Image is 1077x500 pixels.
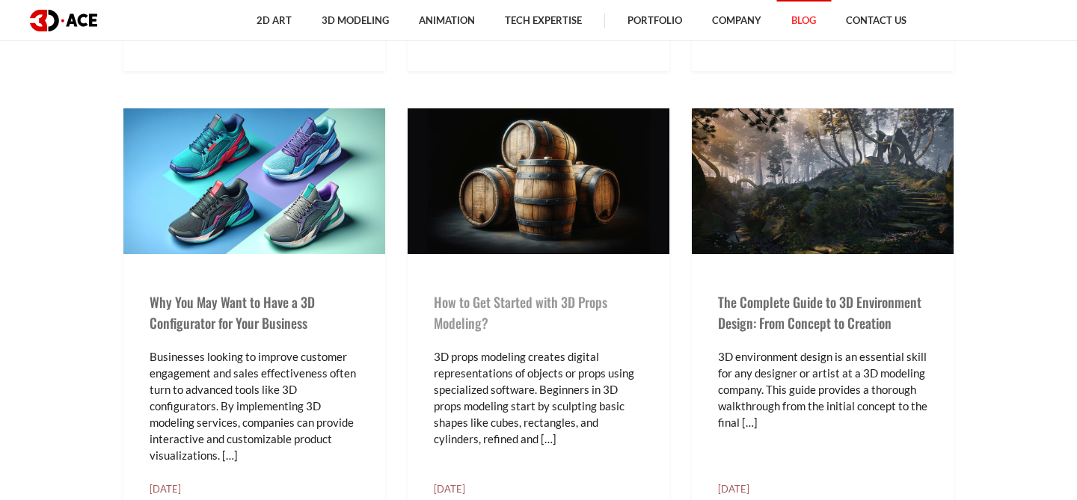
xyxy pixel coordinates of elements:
a: Why You May Want to Have a 3D Configurator for Your Business [150,292,315,333]
img: blog post image [692,108,954,254]
p: 3D props modeling creates digital representations of objects or props using specialized software.... [434,348,643,447]
img: logo dark [30,10,97,31]
a: The Complete Guide to 3D Environment Design: From Concept to Creation [718,292,921,333]
p: [DATE] [150,481,359,496]
a: How to Get Started with 3D Props Modeling? [434,292,607,333]
p: Businesses looking to improve customer engagement and sales effectiveness often turn to advanced ... [150,348,359,463]
img: blog post image [408,108,669,254]
img: blog post image [123,108,385,254]
p: 3D environment design is an essential skill for any designer or artist at a 3D modeling company. ... [718,348,927,430]
p: [DATE] [718,481,927,496]
p: [DATE] [434,481,643,496]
